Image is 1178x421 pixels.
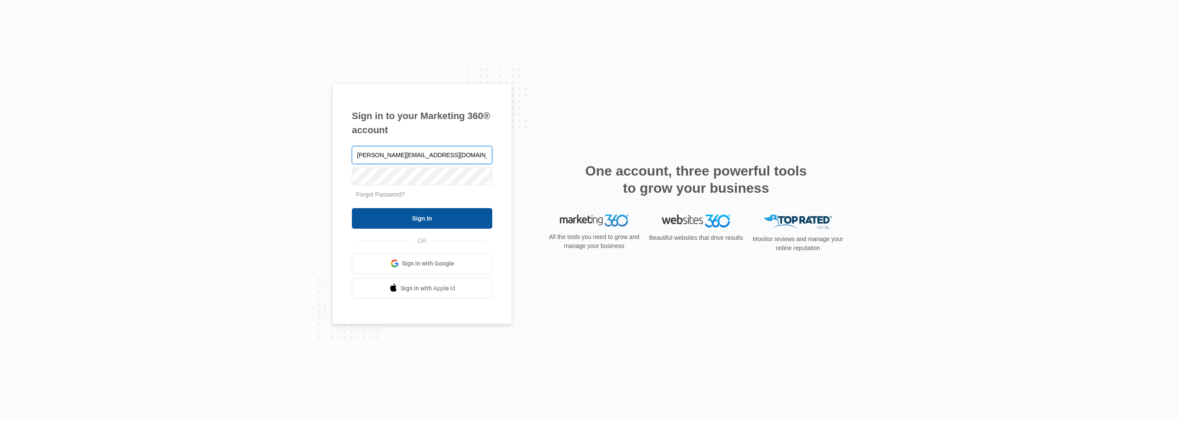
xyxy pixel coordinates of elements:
[402,259,454,268] span: Sign in with Google
[352,208,492,229] input: Sign In
[583,162,809,197] h2: One account, three powerful tools to grow your business
[412,236,433,245] span: OR
[401,284,455,293] span: Sign in with Apple Id
[352,278,492,299] a: Sign in with Apple Id
[352,253,492,274] a: Sign in with Google
[352,146,492,164] input: Email
[352,109,492,137] h1: Sign in to your Marketing 360® account
[560,215,628,227] img: Marketing 360
[356,191,405,198] a: Forgot Password?
[546,233,642,251] p: All the tools you need to grow and manage your business
[764,215,832,229] img: Top Rated Local
[662,215,730,227] img: Websites 360
[648,233,744,242] p: Beautiful websites that drive results
[750,235,846,253] p: Monitor reviews and manage your online reputation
